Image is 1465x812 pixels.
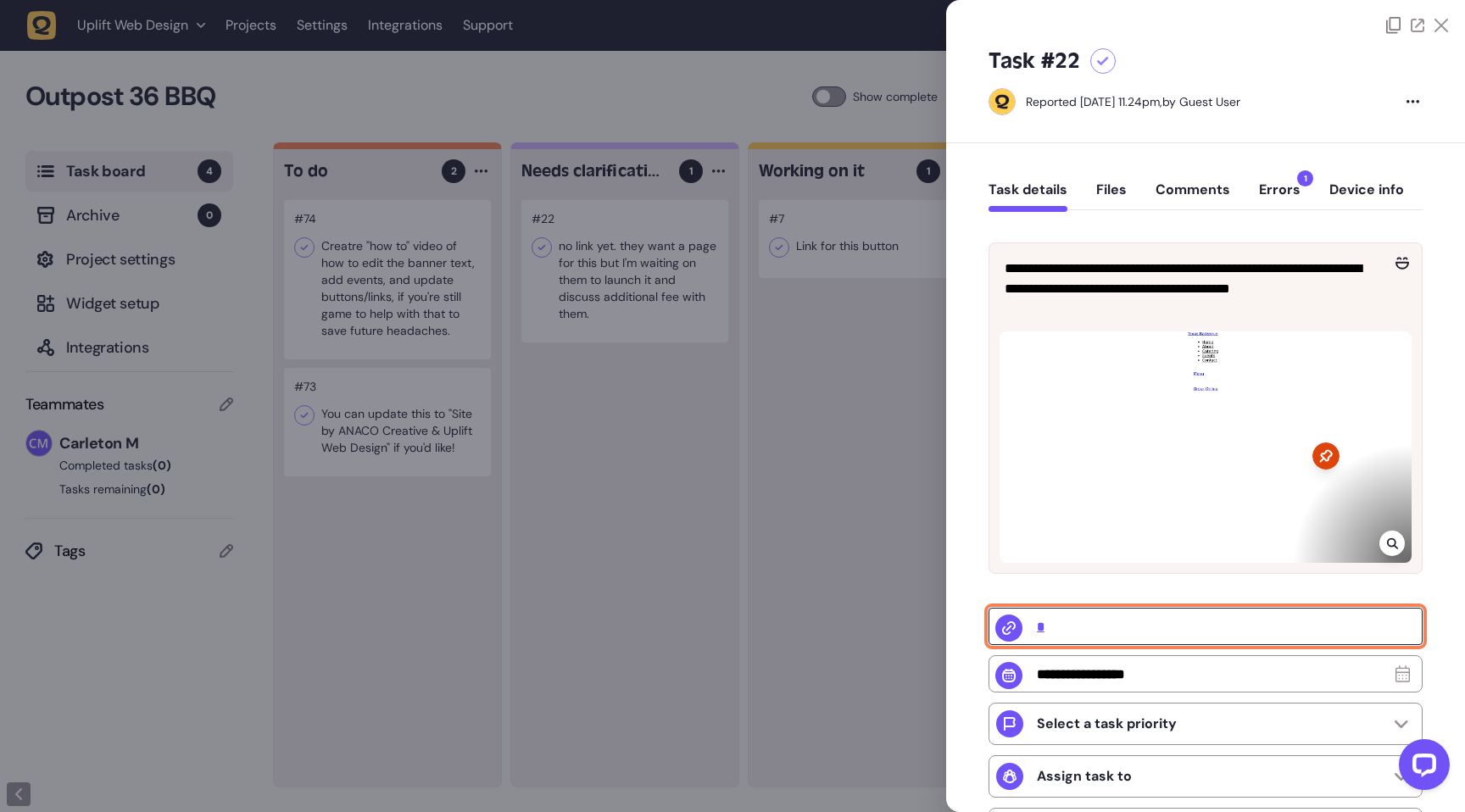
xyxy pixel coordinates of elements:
button: Files [1096,181,1127,212]
iframe: LiveChat chat widget [1385,732,1457,804]
button: Device info [1329,181,1404,212]
button: Errors [1259,181,1301,212]
button: Task details [989,181,1067,212]
div: Reported [DATE] 11.24pm, [1026,94,1162,109]
h5: Task #22 [989,47,1080,75]
img: Guest User [989,89,1015,114]
button: Comments [1156,181,1230,212]
div: by Guest User [1026,93,1240,110]
span: 1 [1297,170,1313,186]
p: Select a task priority [1037,715,1177,732]
p: Assign task to [1037,768,1132,785]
